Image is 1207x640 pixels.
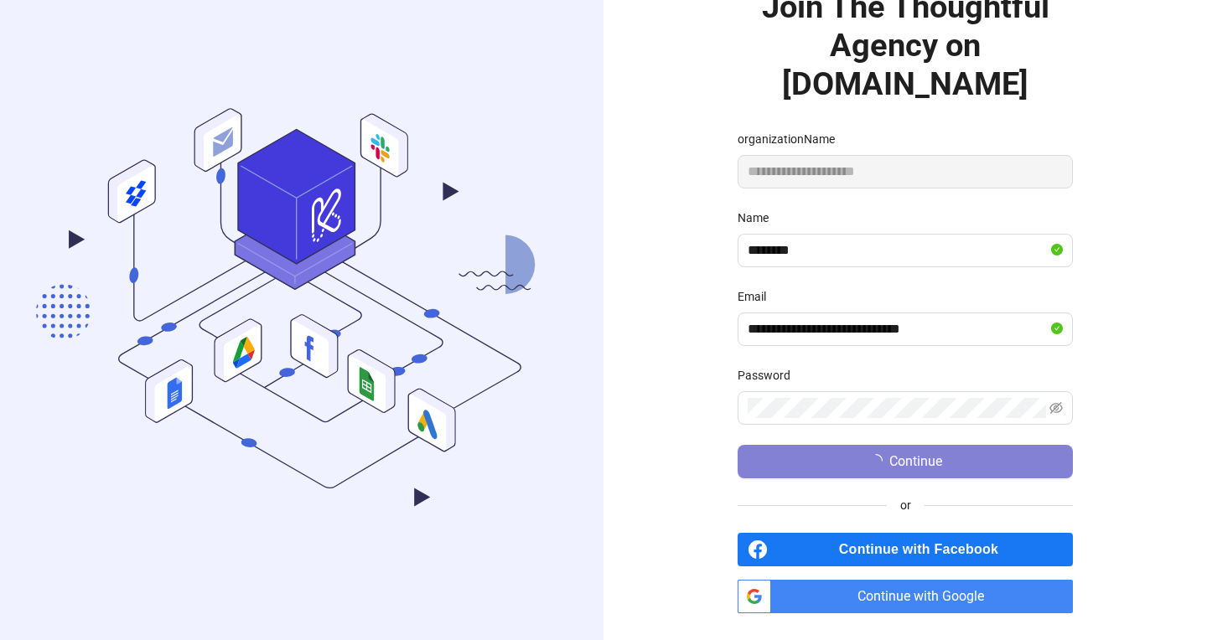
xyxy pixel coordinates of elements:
input: Name [748,240,1048,261]
label: Password [738,366,801,385]
span: or [887,496,925,514]
button: Continue [738,445,1073,478]
input: Email [748,319,1048,339]
a: Continue with Google [738,580,1073,613]
label: organizationName [738,130,846,148]
span: eye-invisible [1049,401,1063,415]
a: Continue with Facebook [738,533,1073,566]
label: Email [738,287,777,306]
span: Continue with Google [778,580,1073,613]
span: loading [867,452,883,469]
span: Continue [889,454,942,469]
span: Continue with Facebook [774,533,1073,566]
input: Password [748,398,1046,418]
input: organizationName [738,155,1073,188]
label: Name [738,209,780,227]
